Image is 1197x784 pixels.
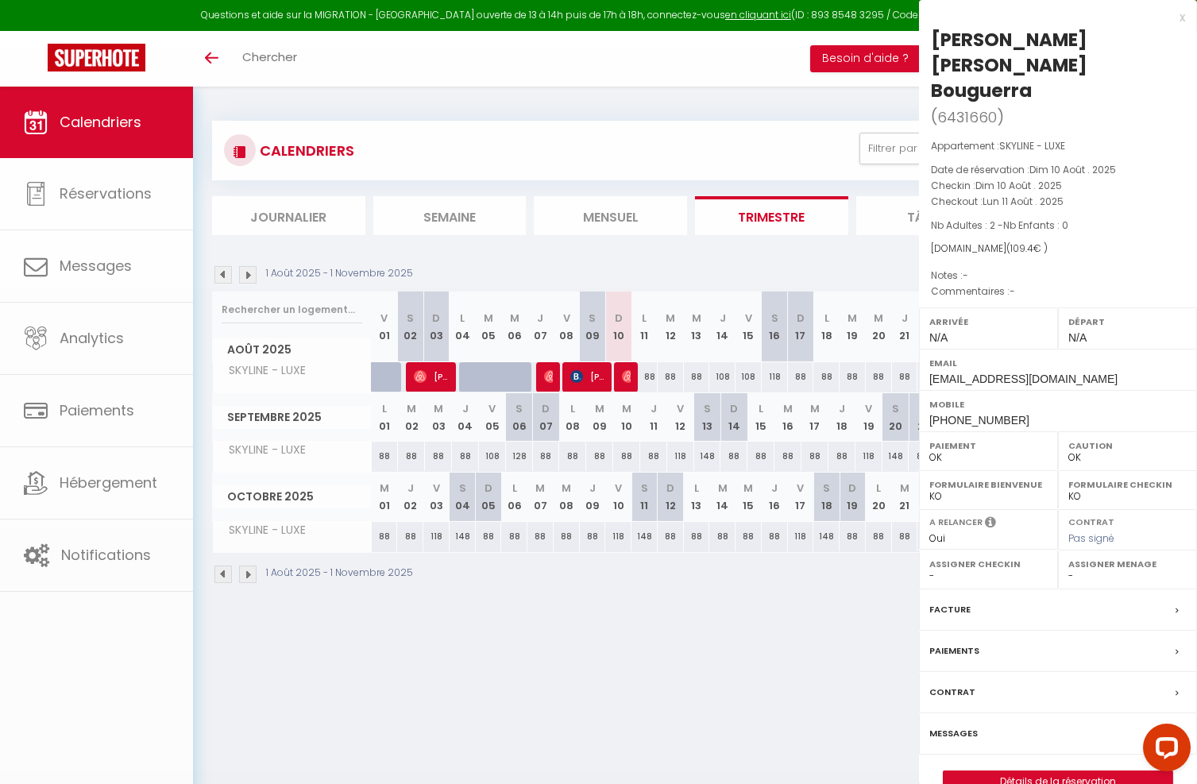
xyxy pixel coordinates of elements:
p: Appartement : [931,138,1185,154]
label: A relancer [929,516,983,529]
p: Date de réservation : [931,162,1185,178]
i: Sélectionner OUI si vous souhaiter envoyer les séquences de messages post-checkout [985,516,996,533]
span: ( € ) [1006,241,1048,255]
label: Formulaire Checkin [1068,477,1187,492]
span: Lun 11 Août . 2025 [983,195,1064,208]
label: Facture [929,601,971,618]
span: Nb Enfants : 0 [1003,218,1068,232]
span: ( ) [931,106,1004,128]
p: Checkout : [931,194,1185,210]
label: Contrat [929,684,975,701]
label: Arrivée [929,314,1048,330]
label: Caution [1068,438,1187,454]
div: x [919,8,1185,27]
span: - [963,268,968,282]
span: Pas signé [1068,531,1114,545]
label: Paiement [929,438,1048,454]
label: Départ [1068,314,1187,330]
label: Assigner Menage [1068,556,1187,572]
label: Email [929,355,1187,371]
p: Commentaires : [931,284,1185,299]
span: SKYLINE - LUXE [999,139,1065,153]
label: Paiements [929,643,979,659]
p: Notes : [931,268,1185,284]
span: Dim 10 Août . 2025 [975,179,1062,192]
span: 109.4 [1010,241,1033,255]
span: 6431660 [937,107,997,127]
label: Mobile [929,396,1187,412]
iframe: LiveChat chat widget [1130,717,1197,784]
span: [PHONE_NUMBER] [929,414,1029,427]
span: Nb Adultes : 2 - [931,218,1068,232]
label: Messages [929,725,978,742]
div: [DOMAIN_NAME] [931,241,1185,257]
label: Assigner Checkin [929,556,1048,572]
span: Dim 10 Août . 2025 [1029,163,1116,176]
span: [EMAIL_ADDRESS][DOMAIN_NAME] [929,373,1118,385]
label: Formulaire Bienvenue [929,477,1048,492]
span: - [1010,284,1015,298]
div: [PERSON_NAME] [PERSON_NAME] Bouguerra [931,27,1185,103]
p: Checkin : [931,178,1185,194]
label: Contrat [1068,516,1114,526]
span: N/A [1068,331,1087,344]
span: N/A [929,331,948,344]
